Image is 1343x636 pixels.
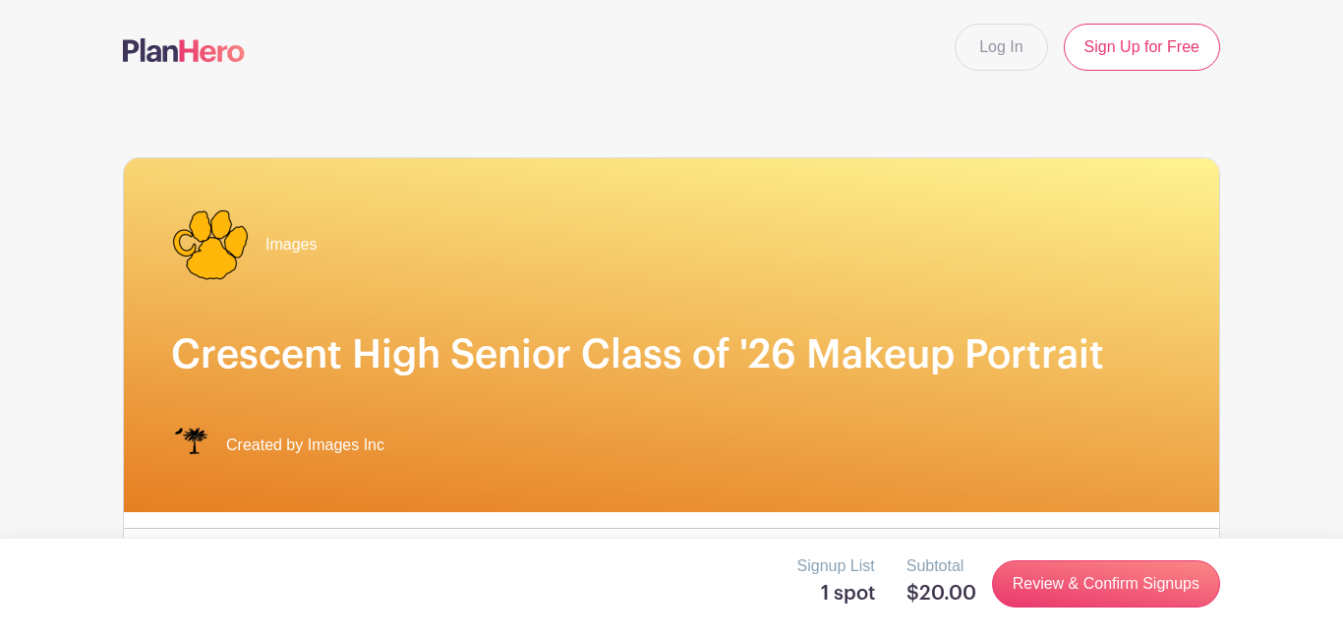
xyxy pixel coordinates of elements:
h1: Crescent High Senior Class of '26 Makeup Portrait [171,331,1172,378]
h5: 1 spot [797,582,875,606]
a: Sign Up for Free [1064,24,1220,71]
img: CRESCENT_HS_PAW-01.png [171,205,250,284]
img: logo-507f7623f17ff9eddc593b1ce0a138ce2505c220e1c5a4e2b4648c50719b7d32.svg [123,38,245,62]
a: Log In [955,24,1047,71]
p: Subtotal [906,554,976,578]
img: IMAGES%20logo%20transparenT%20PNG%20s.png [171,426,210,465]
h5: $20.00 [906,582,976,606]
span: Images [265,233,317,257]
span: Created by Images Inc [226,434,384,457]
p: Signup List [797,554,875,578]
a: Review & Confirm Signups [992,560,1220,607]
